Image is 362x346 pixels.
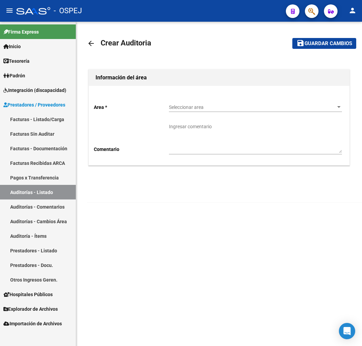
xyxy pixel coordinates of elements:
h1: Información del área [96,72,343,83]
span: Integración (discapacidad) [3,86,66,94]
mat-icon: arrow_back [87,39,95,47]
span: Seleccionar area [169,104,336,110]
span: Crear Auditoria [101,39,151,47]
p: Comentario [94,146,169,153]
p: Area * [94,103,169,111]
span: Hospitales Públicos [3,291,53,298]
span: Guardar cambios [305,41,352,47]
span: Padrón [3,72,25,79]
div: Open Intercom Messenger [339,323,355,339]
span: Firma Express [3,28,39,36]
button: Guardar cambios [292,38,356,49]
span: Inicio [3,43,21,50]
span: - OSPEJ [54,3,82,18]
mat-icon: menu [5,6,14,15]
mat-icon: person [348,6,357,15]
mat-icon: save [296,39,305,47]
span: Prestadores / Proveedores [3,101,65,109]
span: Tesorería [3,57,30,65]
span: Explorador de Archivos [3,305,58,313]
span: Importación de Archivos [3,320,62,327]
